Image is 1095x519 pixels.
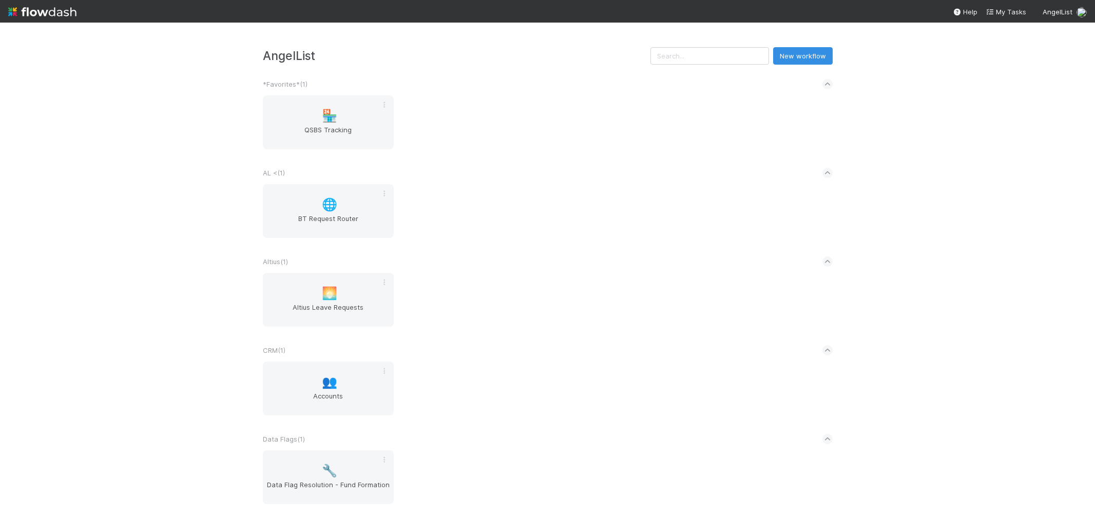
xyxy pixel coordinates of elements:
[8,3,76,21] img: logo-inverted-e16ddd16eac7371096b0.svg
[263,362,394,415] a: 👥Accounts
[322,109,337,123] span: 🏪
[263,184,394,238] a: 🌐BT Request Router
[650,47,769,65] input: Search...
[263,346,285,354] span: CRM ( 1 )
[1077,7,1087,17] img: avatar_cbf6e7c1-1692-464b-bc1b-b8582b2cbdce.png
[263,49,650,63] h3: AngelList
[322,287,337,300] span: 🌅
[953,7,977,17] div: Help
[267,302,390,323] span: Altius Leave Requests
[986,8,1026,16] span: My Tasks
[263,80,308,88] span: *Favorites* ( 1 )
[322,375,337,389] span: 👥
[263,273,394,327] a: 🌅Altius Leave Requests
[263,169,285,177] span: AL < ( 1 )
[263,450,394,504] a: 🔧Data Flag Resolution - Fund Formation
[267,391,390,411] span: Accounts
[263,435,305,443] span: Data Flags ( 1 )
[267,125,390,145] span: QSBS Tracking
[773,47,833,65] button: New workflow
[322,198,337,211] span: 🌐
[267,213,390,234] span: BT Request Router
[986,7,1026,17] a: My Tasks
[267,480,390,500] span: Data Flag Resolution - Fund Formation
[1043,8,1072,16] span: AngelList
[263,95,394,149] a: 🏪QSBS Tracking
[263,257,288,266] span: Altius ( 1 )
[322,464,337,477] span: 🔧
